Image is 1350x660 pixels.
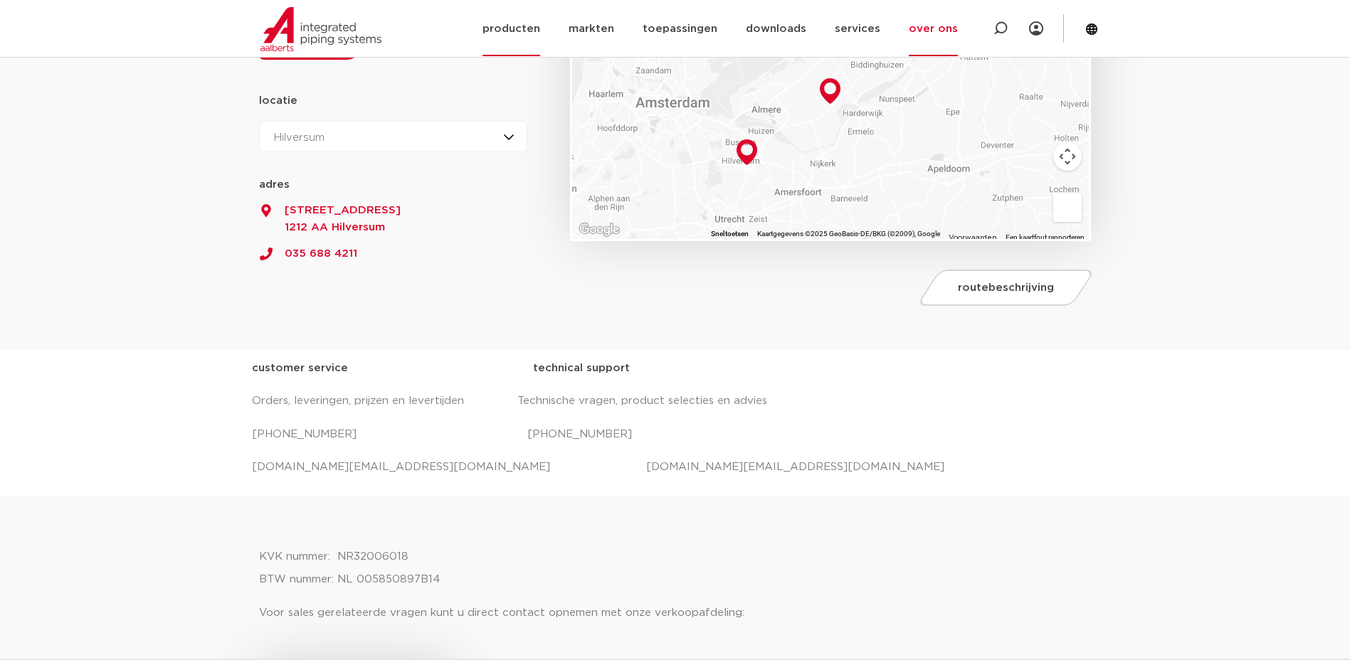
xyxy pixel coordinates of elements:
a: downloads [746,1,806,56]
p: Orders, leveringen, prijzen en levertijden Technische vragen, product selecties en advies [252,390,1099,412]
p: [DOMAIN_NAME][EMAIL_ADDRESS][DOMAIN_NAME] [DOMAIN_NAME][EMAIL_ADDRESS][DOMAIN_NAME] [252,456,1099,479]
strong: locatie [259,95,297,106]
a: Dit gebied openen in Google Maps (er wordt een nieuw venster geopend) [576,220,623,239]
p: [PHONE_NUMBER] [PHONE_NUMBER] [252,423,1099,446]
span: Hilversum [274,132,325,143]
span: Kaartgegevens ©2025 GeoBasis-DE/BKG (©2009), Google [757,230,940,238]
a: contact [255,26,377,60]
span: routebeschrijving [958,282,1054,293]
a: Voorwaarden (wordt geopend in een nieuw tabblad) [949,234,997,241]
a: toepassingen [643,1,717,56]
a: markten [569,1,614,56]
p: Voor sales gerelateerde vragen kunt u direct contact opnemen met onze verkoopafdeling: [259,602,1092,624]
p: KVK nummer: NR32006018 BTW nummer: NL 005850897B14 [259,545,1092,591]
img: Google [576,220,623,239]
a: Een kaartfout rapporteren [1006,233,1085,241]
a: services [835,1,880,56]
a: routebeschrijving [917,270,1096,306]
button: Sneltoetsen [711,229,749,239]
button: Bedieningsopties voor de kaartweergave [1053,142,1082,171]
strong: customer service technical support [252,363,630,373]
nav: Menu [482,1,958,56]
a: producten [482,1,540,56]
button: Sleep Pegman de kaart op om Street View te openen [1053,193,1082,222]
a: over ons [909,1,958,56]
